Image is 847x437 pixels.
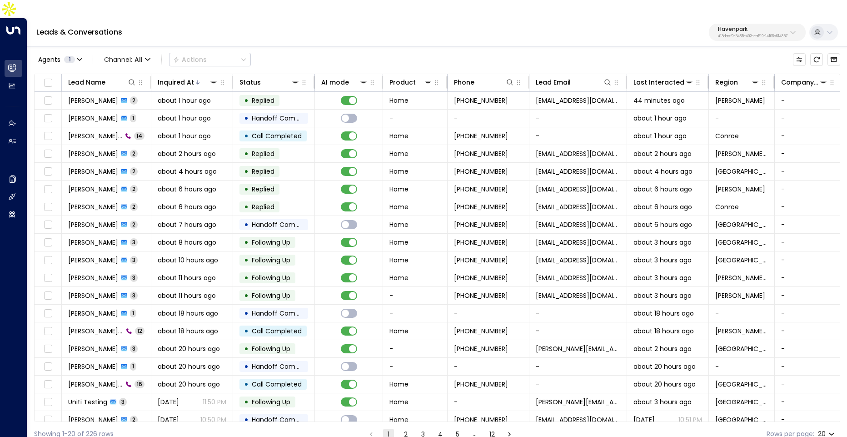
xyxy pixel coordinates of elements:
span: Replied [252,149,274,158]
td: - [529,322,627,340]
td: - [448,305,529,322]
td: - [775,287,843,304]
span: 14 [134,132,144,140]
div: Region [715,77,760,88]
span: Toggle select row [42,290,54,301]
span: 1 [130,309,136,317]
span: burton.tasha81@gmail.com [536,344,620,353]
div: Product [389,77,433,88]
span: about 4 hours ago [633,167,693,176]
span: about 3 hours ago [633,273,692,282]
span: Toggle select row [42,166,54,177]
td: - [709,358,775,375]
td: - [529,358,627,375]
span: Tanya Daum [68,238,118,247]
span: +15863158503 [454,238,508,247]
span: Clinton Township [715,220,768,229]
span: cassidylynn2005@gmail.com [536,96,620,105]
button: Channel:All [100,53,154,66]
span: Home [389,273,409,282]
span: +17126219297 [454,273,508,282]
span: Eric Matzinger [68,415,118,424]
span: Following Up [252,238,290,247]
div: Phone [454,77,514,88]
div: • [244,93,249,108]
span: kerric@getuniti.com [536,397,620,407]
span: Toggle select row [42,219,54,231]
span: about 6 hours ago [633,185,692,194]
div: • [244,146,249,161]
div: Status [239,77,300,88]
span: 1 [130,114,136,122]
td: - [448,110,529,127]
span: Toggle select row [42,361,54,372]
div: Lead Name [68,77,105,88]
span: +15862508229 [454,415,508,424]
span: tderosagrund@gmail.com [536,202,620,211]
span: about 6 hours ago [633,202,692,211]
span: 2 [130,96,138,104]
span: 2 [130,167,138,175]
span: 3 [130,345,138,352]
span: 2 [130,150,138,157]
span: Conroe [715,202,739,211]
span: Kerric Testing [68,380,123,389]
button: Actions [169,53,251,66]
div: • [244,111,249,126]
p: 413dacf9-5485-402c-a519-14108c614857 [718,35,787,38]
div: Actions [173,55,207,64]
span: Clinton Township [715,397,768,407]
span: Tasha Burton [68,344,118,353]
span: about 20 hours ago [158,362,220,371]
span: +12532612671 [454,131,508,141]
span: about 6 hours ago [633,220,692,229]
span: 12 [135,327,144,335]
span: about 2 hours ago [633,344,692,353]
span: 3 [130,256,138,264]
span: Home [389,415,409,424]
span: about 8 hours ago [158,238,216,247]
span: Trevor Derosagrund [68,202,118,211]
span: +13133340407 [454,344,508,353]
div: • [244,270,249,286]
td: - [529,110,627,127]
div: Phone [454,77,474,88]
span: Home [389,167,409,176]
div: Last Interacted [633,77,694,88]
span: Call Completed [252,380,302,389]
span: Toggle select row [42,184,54,195]
span: Kerric Testing [68,131,122,141]
span: about 11 hours ago [158,273,216,282]
span: Clinton Township [715,344,768,353]
div: • [244,306,249,321]
td: - [383,305,448,322]
td: - [775,305,843,322]
span: Handoff Completed [252,309,316,318]
span: about 1 hour ago [633,131,687,141]
div: • [244,359,249,374]
span: Romeo [715,291,765,300]
div: • [244,217,249,232]
span: All [135,56,143,63]
span: about 20 hours ago [158,344,220,353]
span: Handoff Completed [252,415,316,424]
td: - [775,92,843,109]
td: - [775,358,843,375]
td: - [775,234,843,251]
span: ematzinger@icloud.com [536,415,620,424]
span: Home [389,131,409,141]
span: Toggle select row [42,201,54,213]
span: Toggle select row [42,131,54,142]
td: - [775,216,843,233]
span: +15862243290 [454,220,508,229]
div: Company Name [781,77,819,88]
td: - [775,163,843,180]
div: • [244,128,249,144]
span: +13462019352 [454,202,508,211]
p: 10:50 PM [200,415,226,424]
div: • [244,181,249,197]
td: - [448,393,529,411]
td: - [775,251,843,269]
div: Inquired At [158,77,194,88]
div: Product [389,77,416,88]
